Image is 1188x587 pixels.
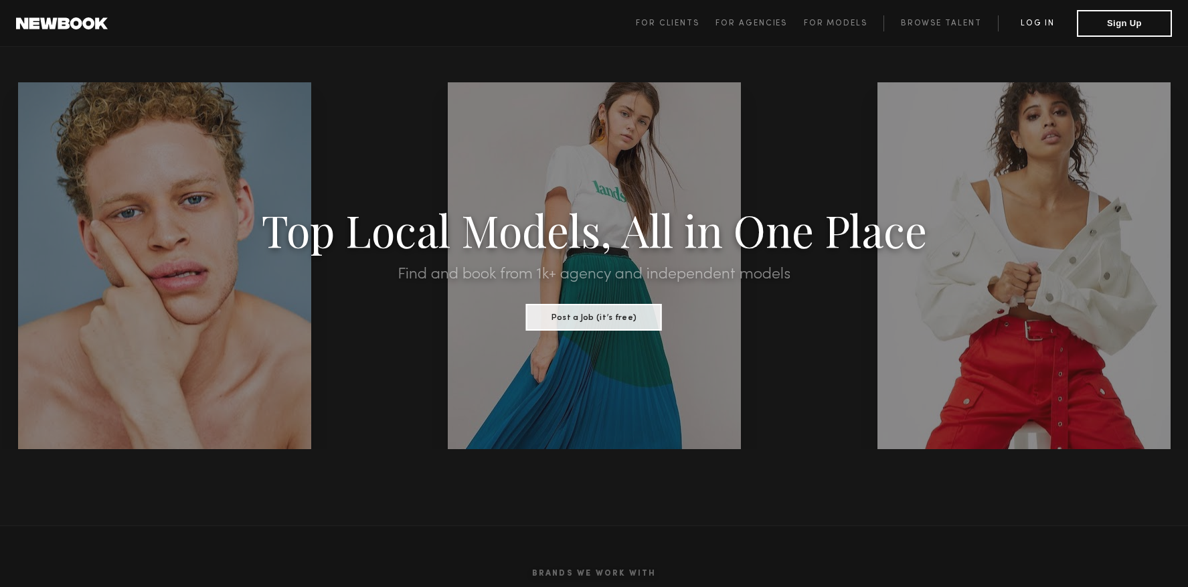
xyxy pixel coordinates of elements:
a: Browse Talent [883,15,998,31]
a: Post a Job (it’s free) [526,309,662,323]
span: For Models [804,19,867,27]
span: For Clients [636,19,699,27]
a: For Clients [636,15,715,31]
button: Post a Job (it’s free) [526,304,662,331]
h2: Find and book from 1k+ agency and independent models [89,266,1099,282]
button: Sign Up [1077,10,1172,37]
span: For Agencies [715,19,787,27]
h1: Top Local Models, All in One Place [89,209,1099,250]
a: For Agencies [715,15,803,31]
a: For Models [804,15,884,31]
a: Log in [998,15,1077,31]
